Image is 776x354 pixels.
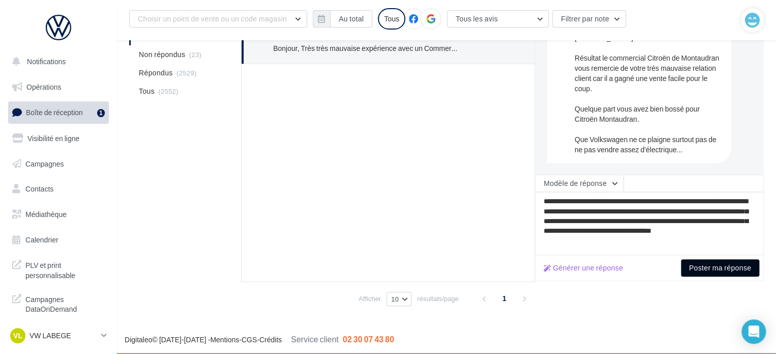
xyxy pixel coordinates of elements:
[6,288,111,318] a: Campagnes DataOnDemand
[552,10,626,28] button: Filtrer par note
[6,51,107,72] button: Notifications
[158,87,178,95] span: (2552)
[496,290,513,307] span: 1
[273,43,460,53] div: Bonjour, Très très mauvaise expérience avec un Commercial pour un leasing sur électrique. Les éch...
[25,292,105,314] span: Campagnes DataOnDemand
[97,109,105,117] div: 1
[456,14,498,23] span: Tous les avis
[6,153,111,175] a: Campagnes
[125,335,152,344] a: Digitaleo
[313,10,372,28] button: Au total
[25,258,105,280] span: PLV et print personnalisable
[25,210,67,219] span: Médiathèque
[6,178,111,200] a: Contacts
[6,229,111,251] a: Calendrier
[330,10,372,28] button: Au total
[259,335,282,344] a: Crédits
[242,335,257,344] a: CGS
[139,49,185,60] span: Non répondus
[25,184,53,193] span: Contacts
[391,295,399,303] span: 10
[26,83,61,91] span: Opérations
[535,175,623,192] button: Modèle de réponse
[27,134,79,143] span: Visibilité en ligne
[129,10,307,28] button: Choisir un point de vente ou un code magasin
[6,204,111,225] a: Médiathèque
[139,86,155,96] span: Tous
[29,331,97,341] p: VW LABEGE
[6,76,111,98] a: Opérations
[343,334,394,344] span: 02 30 07 43 80
[359,294,381,304] span: Afficher
[741,319,766,344] div: Open Intercom Messenger
[189,50,201,59] span: (23)
[210,335,239,344] a: Mentions
[139,68,173,78] span: Répondus
[291,334,339,344] span: Service client
[6,254,111,284] a: PLV et print personnalisable
[378,8,405,30] div: Tous
[540,262,627,274] button: Générer une réponse
[176,69,197,77] span: (2529)
[6,128,111,149] a: Visibilité en ligne
[125,335,394,344] span: © [DATE]-[DATE] - - -
[27,57,66,66] span: Notifications
[6,101,111,123] a: Boîte de réception1
[25,235,58,244] span: Calendrier
[386,292,411,306] button: 10
[26,108,83,117] span: Boîte de réception
[417,294,459,304] span: résultats/page
[138,14,287,23] span: Choisir un point de vente ou un code magasin
[8,326,109,345] a: VL VW LABEGE
[447,10,549,28] button: Tous les avis
[13,331,22,341] span: VL
[681,259,759,277] button: Poster ma réponse
[25,159,64,168] span: Campagnes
